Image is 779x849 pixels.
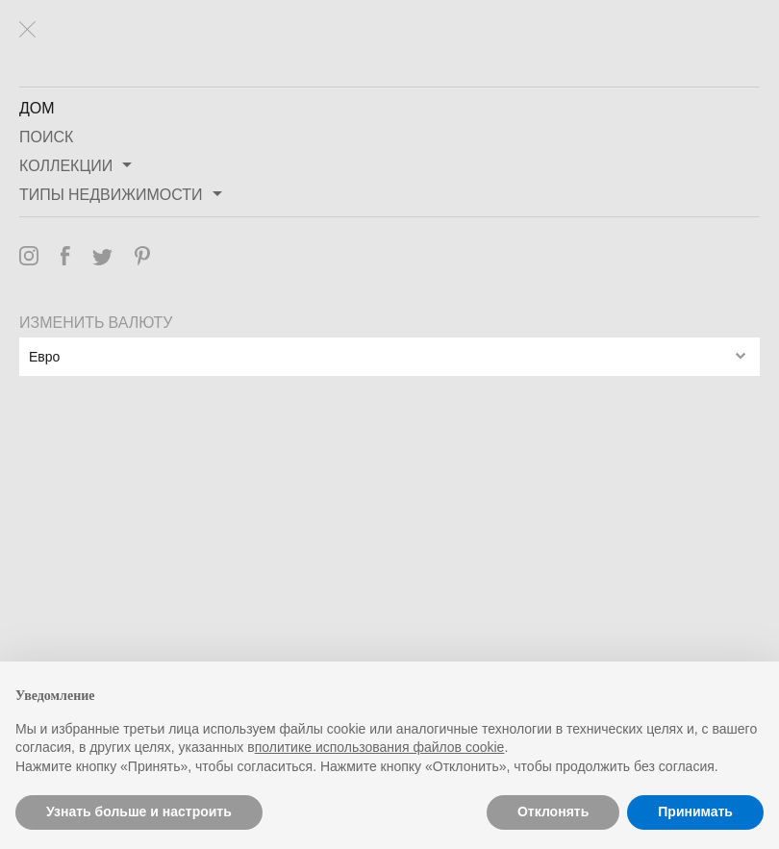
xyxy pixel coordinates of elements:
[19,186,203,204] font: Типы недвижимости
[46,804,232,819] font: Узнать больше и настроить
[19,313,172,332] font: Изменить валюту
[255,739,505,755] font: политике использования файлов cookie
[15,795,263,830] button: Узнать больше и настроить
[10,123,760,152] a: Поиск
[15,686,94,704] font: Уведомление
[504,739,508,755] font: .
[15,759,718,774] font: Нажмите кнопку «Принять», чтобы согласиться. Нажмите кнопку «Отклонить», чтобы продолжить без сог...
[19,157,113,175] font: Коллекции
[19,337,760,376] select: Изменить валюту
[19,99,55,117] font: Дом
[19,128,73,146] font: Поиск
[12,13,42,44] button: Закрывать
[658,804,733,819] font: Принимать
[10,94,760,123] a: Дом
[627,795,764,830] button: Принимать
[517,804,589,819] font: Отклонять
[15,721,757,756] font: Мы и избранные третьи лица используем файлы cookie или аналогичные технологии в технических целях...
[487,795,619,830] button: Отклонять
[255,739,505,755] a: политика в отношении файлов cookie — ссылка открывается в новой вкладке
